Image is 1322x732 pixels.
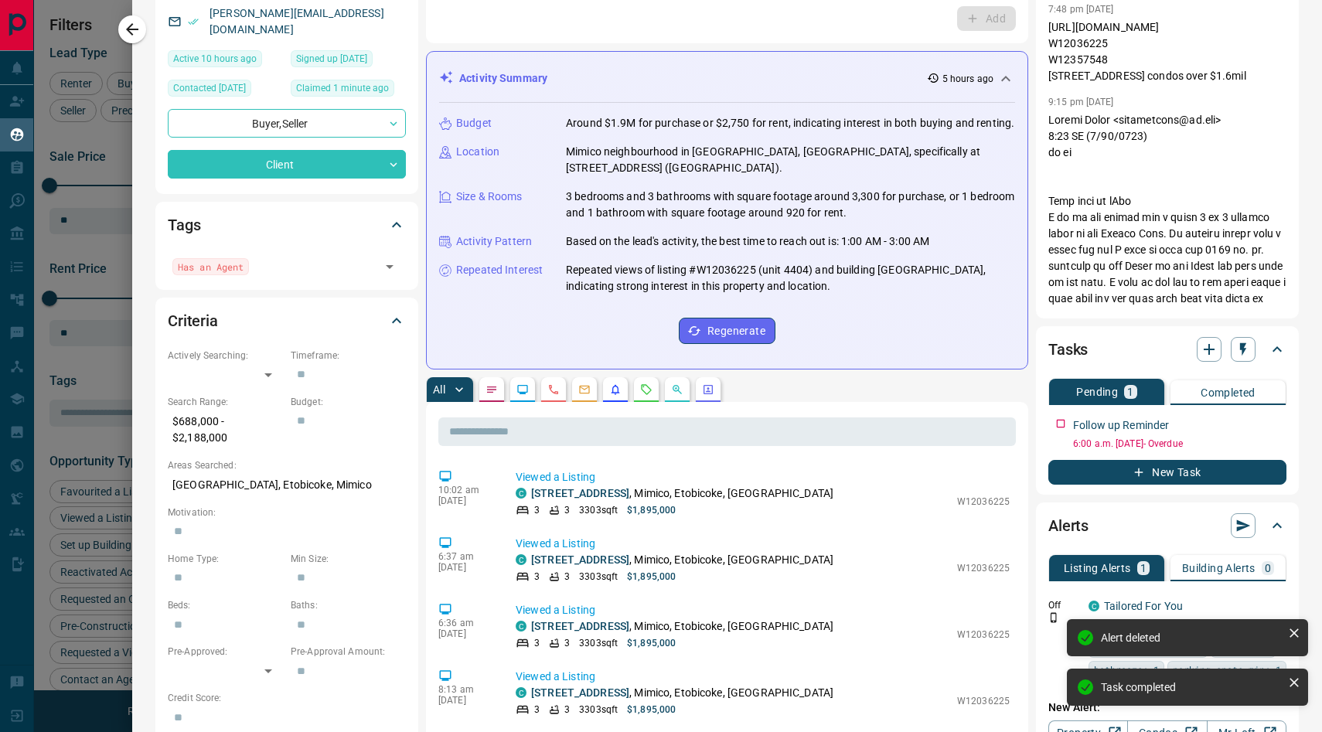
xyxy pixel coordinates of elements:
[566,189,1015,221] p: 3 bedrooms and 3 bathrooms with square footage around 3,300 for purchase, or 1 bedroom and 1 bath...
[942,72,993,86] p: 5 hours ago
[516,621,526,632] div: condos.ca
[516,488,526,499] div: condos.ca
[579,636,618,650] p: 3303 sqft
[1048,612,1059,623] svg: Push Notification Only
[579,703,618,717] p: 3303 sqft
[296,80,389,96] span: Claimed 1 minute ago
[516,536,1010,552] p: Viewed a Listing
[438,695,492,706] p: [DATE]
[609,383,622,396] svg: Listing Alerts
[564,503,570,517] p: 3
[531,553,629,566] a: [STREET_ADDRESS]
[534,636,540,650] p: 3
[168,691,406,705] p: Credit Score:
[291,645,406,659] p: Pre-Approval Amount:
[579,570,618,584] p: 3303 sqft
[516,554,526,565] div: condos.ca
[957,561,1010,575] p: W12036225
[456,189,523,205] p: Size & Rooms
[168,506,406,519] p: Motivation:
[566,262,1015,295] p: Repeated views of listing #W12036225 (unit 4404) and building [GEOGRAPHIC_DATA], indicating stron...
[459,70,547,87] p: Activity Summary
[1182,563,1256,574] p: Building Alerts
[438,628,492,639] p: [DATE]
[291,598,406,612] p: Baths:
[1089,601,1099,611] div: condos.ca
[1064,563,1131,574] p: Listing Alerts
[168,472,406,498] p: [GEOGRAPHIC_DATA], Etobicoke, Mimico
[1104,600,1183,612] a: Tailored For You
[1073,437,1286,451] p: 6:00 a.m. [DATE] - Overdue
[168,109,406,138] div: Buyer , Seller
[534,503,540,517] p: 3
[168,50,283,72] div: Tue Sep 16 2025
[566,115,1014,131] p: Around $1.9M for purchase or $2,750 for rent, indicating interest in both buying and renting.
[438,551,492,562] p: 6:37 am
[291,80,406,101] div: Tue Sep 16 2025
[534,703,540,717] p: 3
[456,144,499,160] p: Location
[168,552,283,566] p: Home Type:
[1048,460,1286,485] button: New Task
[1048,700,1286,716] p: New Alert:
[531,620,629,632] a: [STREET_ADDRESS]
[1048,19,1286,84] p: [URL][DOMAIN_NAME] W12036225 W12357548 [STREET_ADDRESS] condos over $1.6mil
[1101,681,1282,693] div: Task completed
[1201,387,1256,398] p: Completed
[566,144,1015,176] p: Mimico neighbourhood in [GEOGRAPHIC_DATA], [GEOGRAPHIC_DATA], specifically at [STREET_ADDRESS] ([...
[168,598,283,612] p: Beds:
[188,16,199,27] svg: Email Verified
[438,684,492,695] p: 8:13 am
[671,383,683,396] svg: Opportunities
[1048,331,1286,368] div: Tasks
[534,570,540,584] p: 3
[168,458,406,472] p: Areas Searched:
[531,552,833,568] p: , Mimico, Etobicoke, [GEOGRAPHIC_DATA]
[210,7,384,36] a: [PERSON_NAME][EMAIL_ADDRESS][DOMAIN_NAME]
[531,685,833,701] p: , Mimico, Etobicoke, [GEOGRAPHIC_DATA]
[291,552,406,566] p: Min Size:
[547,383,560,396] svg: Calls
[702,383,714,396] svg: Agent Actions
[379,256,400,277] button: Open
[173,51,257,66] span: Active 10 hours ago
[516,469,1010,485] p: Viewed a Listing
[579,503,618,517] p: 3303 sqft
[1265,563,1271,574] p: 0
[168,395,283,409] p: Search Range:
[168,206,406,243] div: Tags
[291,50,406,72] div: Sat Aug 16 2025
[486,383,498,396] svg: Notes
[1127,386,1133,397] p: 1
[516,602,1010,618] p: Viewed a Listing
[627,703,676,717] p: $1,895,000
[531,618,833,635] p: , Mimico, Etobicoke, [GEOGRAPHIC_DATA]
[957,694,1010,708] p: W12036225
[168,80,283,101] div: Sat Aug 16 2025
[291,395,406,409] p: Budget:
[456,262,543,278] p: Repeated Interest
[640,383,652,396] svg: Requests
[516,383,529,396] svg: Lead Browsing Activity
[516,669,1010,685] p: Viewed a Listing
[168,150,406,179] div: Client
[627,570,676,584] p: $1,895,000
[168,213,200,237] h2: Tags
[1048,513,1089,538] h2: Alerts
[564,703,570,717] p: 3
[564,636,570,650] p: 3
[438,562,492,573] p: [DATE]
[168,308,218,333] h2: Criteria
[531,487,629,499] a: [STREET_ADDRESS]
[531,686,629,699] a: [STREET_ADDRESS]
[578,383,591,396] svg: Emails
[456,115,492,131] p: Budget
[679,318,775,344] button: Regenerate
[439,64,1015,93] div: Activity Summary5 hours ago
[438,485,492,495] p: 10:02 am
[1101,632,1282,644] div: Alert deleted
[516,687,526,698] div: condos.ca
[178,259,244,274] span: Has an Agent
[168,409,283,451] p: $688,000 - $2,188,000
[433,384,445,395] p: All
